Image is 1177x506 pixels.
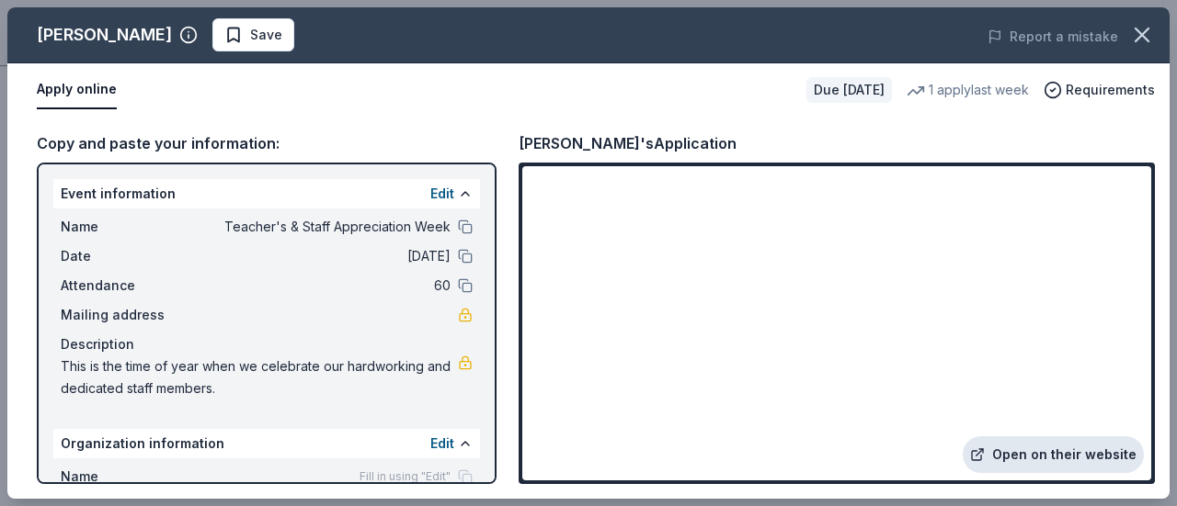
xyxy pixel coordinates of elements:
div: [PERSON_NAME]'s Application [519,131,737,155]
div: Organization information [53,429,480,458]
div: 1 apply last week [907,79,1029,101]
span: Teacher's & Staff Appreciation Week [184,216,451,238]
span: Requirements [1066,79,1155,101]
span: Date [61,245,184,267]
span: Fill in using "Edit" [360,469,451,484]
div: Event information [53,179,480,208]
div: Due [DATE] [806,77,892,103]
a: Open on their website [963,436,1144,473]
div: [PERSON_NAME] [37,20,172,50]
span: This is the time of year when we celebrate our hardworking and dedicated staff members. [61,355,458,399]
span: Name [61,466,184,488]
button: Edit [430,183,454,205]
span: Save [250,24,282,46]
span: 60 [184,275,451,297]
span: Attendance [61,275,184,297]
span: Name [61,216,184,238]
div: Copy and paste your information: [37,131,497,155]
button: Report a mistake [988,26,1118,48]
button: Requirements [1044,79,1155,101]
span: [DATE] [184,245,451,267]
span: Mailing address [61,304,184,326]
button: Apply online [37,71,117,109]
button: Edit [430,433,454,455]
button: Save [212,18,294,51]
div: Description [61,333,473,355]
